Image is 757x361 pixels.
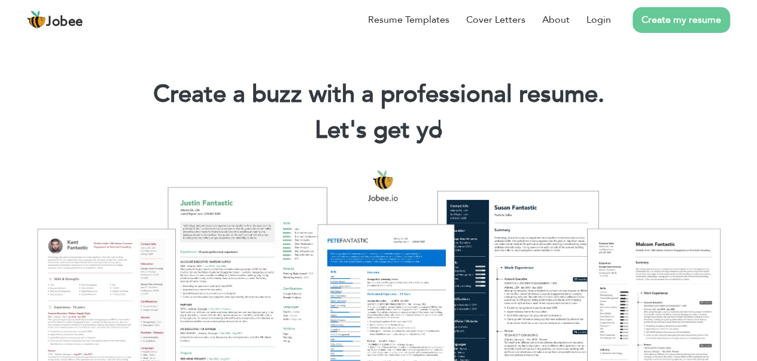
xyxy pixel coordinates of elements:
[633,7,730,33] a: Create my resume
[368,13,449,27] a: Resume Templates
[542,13,570,27] a: About
[18,79,739,110] h1: Create a buzz with a professional resume.
[46,16,83,29] span: Jobee
[27,10,46,29] img: jobee.io
[373,114,443,147] span: get yo
[466,13,525,27] a: Cover Letters
[437,114,442,147] span: |
[18,115,739,146] h2: Let's
[27,10,83,29] a: Jobee
[586,13,611,27] a: Login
